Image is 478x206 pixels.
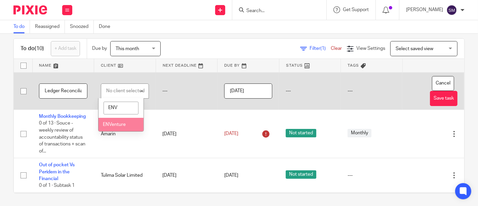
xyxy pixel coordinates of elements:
[224,132,238,136] span: [DATE]
[51,41,80,56] a: + Add task
[156,110,217,158] td: [DATE]
[21,45,44,52] h1: To do
[246,8,306,14] input: Search
[35,20,65,33] a: Reassigned
[104,102,138,114] input: Search options...
[356,46,385,51] span: View Settings
[39,163,75,181] a: Out of pocket Vs Peridem in the Financial
[348,64,359,67] span: Tags
[341,72,403,110] td: ---
[39,183,75,188] span: 0 of 1 · Subtask 1
[331,46,342,51] a: Clear
[106,89,145,93] div: No client selected
[224,173,238,178] span: [DATE]
[39,121,85,153] span: 0 of 13 · Souce - weekly review of accountability status of transactions + scan of...
[103,122,126,127] span: ENVenture
[13,20,30,33] a: To do
[348,172,396,179] div: ---
[348,129,371,137] span: Monthly
[35,46,44,51] span: (10)
[286,129,316,137] span: Not started
[39,114,86,119] a: Monthly Bookkeeping
[279,72,341,110] td: ---
[94,158,156,193] td: Tulima Solar Limited
[446,5,457,15] img: svg%3E
[286,170,316,179] span: Not started
[432,76,454,91] button: Cancel
[94,110,156,158] td: Amarin
[92,45,107,52] p: Due by
[224,83,273,99] input: Pick a date
[406,6,443,13] p: [PERSON_NAME]
[116,46,139,51] span: This month
[70,20,94,33] a: Snoozed
[156,158,217,193] td: [DATE]
[320,46,326,51] span: (1)
[343,7,369,12] span: Get Support
[99,20,115,33] a: Done
[13,5,47,14] img: Pixie
[310,46,331,51] span: Filter
[430,91,457,106] button: Save task
[39,83,87,99] input: Task name
[396,46,433,51] span: Select saved view
[156,72,217,110] td: ---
